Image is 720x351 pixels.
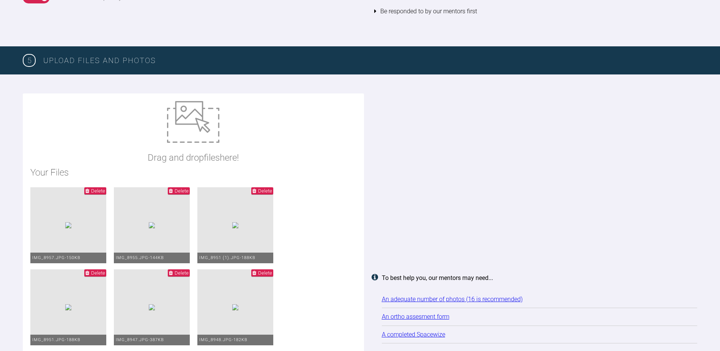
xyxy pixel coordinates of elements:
span: IMG_8947.jpg - 387KB [116,337,164,342]
img: d057c9fa-4077-4459-af03-d262f4397013 [149,304,155,310]
strong: To best help you, our mentors may need... [382,274,493,281]
span: IMG_8957.jpg - 150KB [32,255,80,260]
span: Delete [175,188,189,194]
span: IMG_8951 (1).jpg - 188KB [199,255,255,260]
a: An ortho assesment form [382,313,449,320]
img: da231eb4-cb1a-4620-8f06-751bef6400e7 [149,222,155,228]
span: Delete [175,270,189,276]
span: Delete [91,270,105,276]
li: Be responded to by our mentors first [374,3,698,20]
span: IMG_8948.jpg - 182KB [199,337,247,342]
a: An adequate number of photos (16 is recommended) [382,296,523,303]
h2: Your Files [30,165,356,180]
span: Delete [91,188,105,194]
h3: Upload Files and Photos [43,54,697,66]
img: 2c222e18-a231-4e6c-a8c6-85e9cb3f9a76 [65,222,71,228]
span: IMG_8955.jpg - 144KB [116,255,164,260]
img: 39ca0aa4-3ba4-4598-8cae-3565476509c4 [65,304,71,310]
span: Delete [258,270,272,276]
span: 5 [23,54,36,67]
img: 8da8c735-e906-4a95-b39f-3df71acc90aa [232,222,238,228]
img: 095e0a64-8e1b-4f76-87c7-533508dea8c3 [232,304,238,310]
span: IMG_8951.jpg - 188KB [32,337,80,342]
a: A completed Spacewize [382,331,445,338]
span: Delete [258,188,272,194]
p: Drag and drop files here! [148,150,239,165]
